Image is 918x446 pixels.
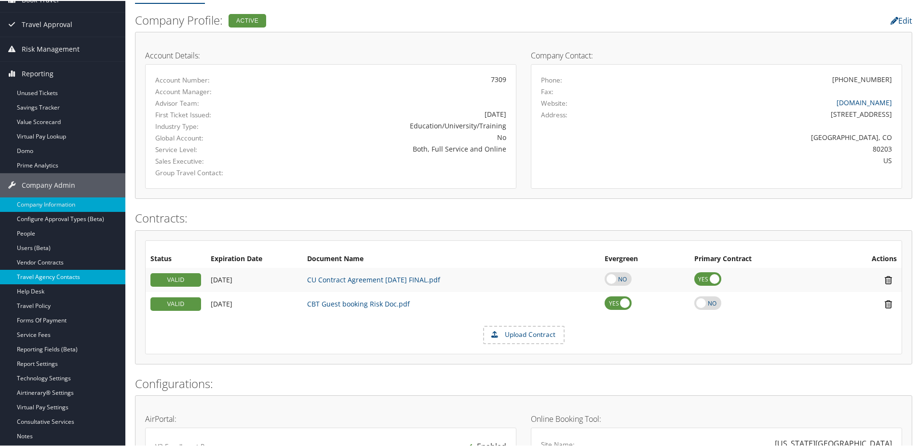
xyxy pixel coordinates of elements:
th: Expiration Date [206,250,302,267]
div: Add/Edit Date [211,275,297,283]
a: [DOMAIN_NAME] [837,97,892,106]
th: Evergreen [600,250,689,267]
div: [STREET_ADDRESS] [633,108,892,118]
i: Remove Contract [880,298,897,308]
div: US [633,154,892,165]
div: VALID [150,272,201,286]
th: Document Name [302,250,600,267]
label: Address: [541,109,567,119]
label: Account Manager: [155,86,263,96]
div: Add/Edit Date [211,299,297,307]
span: [DATE] [211,298,232,307]
label: Industry Type: [155,121,263,130]
h4: Company Contact: [531,51,902,58]
div: 80203 [633,143,892,153]
h4: Account Details: [145,51,516,58]
div: Active [229,13,266,27]
h2: Configurations: [135,375,912,391]
label: Group Travel Contact: [155,167,263,177]
th: Status [146,250,206,267]
a: CU Contract Agreement [DATE] FINAL.pdf [307,274,440,283]
div: [GEOGRAPHIC_DATA], CO [633,131,892,141]
div: VALID [150,296,201,310]
label: Website: [541,98,567,107]
div: Both, Full Service and Online [277,143,506,153]
span: Company Admin [22,172,75,196]
a: CBT Guest booking Risk Doc.pdf [307,298,410,307]
label: First Ticket Issued: [155,109,263,119]
label: Global Account: [155,132,263,142]
h4: Online Booking Tool: [531,414,902,422]
div: No [277,131,506,141]
div: [DATE] [277,108,506,118]
a: Edit [891,14,912,25]
label: Account Number: [155,74,263,84]
span: Travel Approval [22,12,72,36]
div: [PHONE_NUMBER] [832,73,892,84]
i: Remove Contract [880,274,897,284]
span: Risk Management [22,36,80,60]
label: Advisor Team: [155,98,263,107]
h2: Contracts: [135,209,912,225]
label: Fax: [541,86,553,96]
label: Phone: [541,74,562,84]
label: Service Level: [155,144,263,153]
label: Upload Contract [484,326,564,342]
label: Sales Executive: [155,155,263,165]
div: Education/University/Training [277,120,506,130]
th: Primary Contract [689,250,829,267]
div: 7309 [277,73,506,84]
span: Reporting [22,61,54,85]
h4: AirPortal: [145,414,516,422]
span: [DATE] [211,274,232,283]
h2: Company Profile: [135,11,648,28]
th: Actions [829,250,902,267]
